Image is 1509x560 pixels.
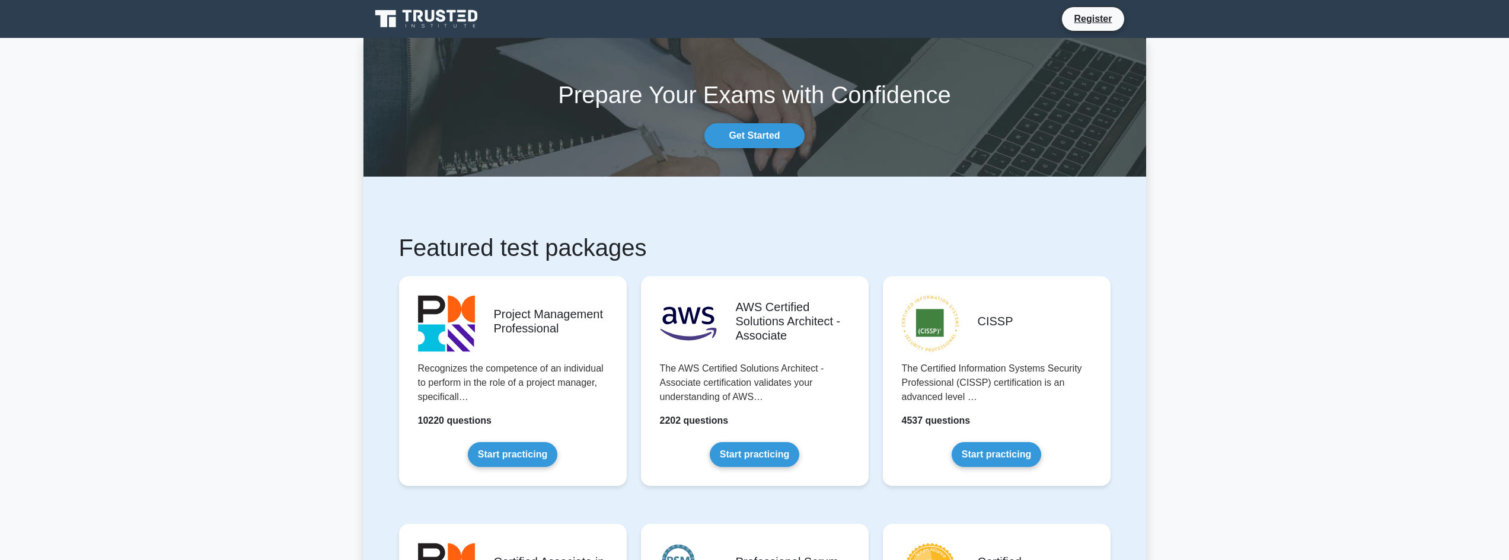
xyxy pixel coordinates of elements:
a: Start practicing [952,442,1041,467]
a: Register [1067,11,1119,26]
a: Start practicing [710,442,799,467]
a: Get Started [704,123,804,148]
a: Start practicing [468,442,557,467]
h1: Prepare Your Exams with Confidence [363,81,1146,109]
h1: Featured test packages [399,233,1111,262]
